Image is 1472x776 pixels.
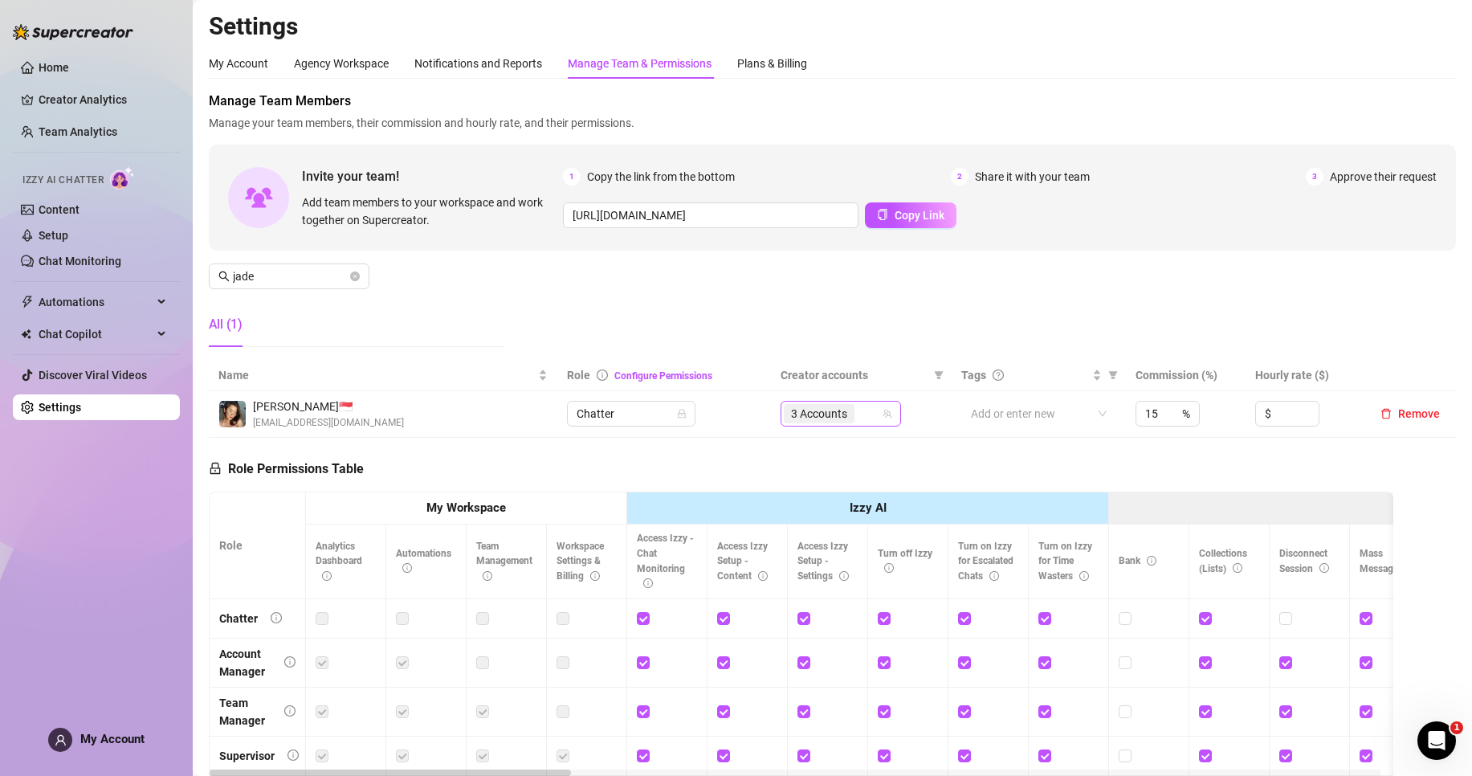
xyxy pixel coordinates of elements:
a: Home [39,61,69,74]
span: Remove [1398,407,1440,420]
div: Supervisor [219,747,275,765]
h5: Role Permissions Table [209,459,364,479]
div: Notifications and Reports [414,55,542,72]
th: Role [210,492,306,599]
th: Name [209,360,557,391]
span: lock [209,462,222,475]
span: user [55,734,67,746]
span: Tags [961,366,986,384]
span: info-circle [271,612,282,623]
span: info-circle [758,571,768,581]
span: copy [877,209,888,220]
span: info-circle [284,656,296,668]
span: question-circle [993,370,1004,381]
img: logo-BBDzfeDw.svg [13,24,133,40]
span: Chatter [577,402,686,426]
span: info-circle [402,563,412,573]
span: [EMAIL_ADDRESS][DOMAIN_NAME] [253,415,404,431]
span: Access Izzy Setup - Settings [797,541,849,582]
span: Disconnect Session [1279,548,1329,574]
th: Hourly rate ($) [1246,360,1364,391]
div: Plans & Billing [737,55,807,72]
a: Team Analytics [39,125,117,138]
span: filter [934,370,944,380]
a: Setup [39,229,68,242]
h2: Settings [209,11,1456,42]
span: info-circle [287,749,299,761]
img: Jade Marcelo [219,401,246,427]
span: Approve their request [1330,168,1437,186]
span: My Account [80,732,145,746]
img: AI Chatter [110,166,135,190]
span: Chat Copilot [39,321,153,347]
span: Role [567,369,590,382]
a: Chat Monitoring [39,255,121,268]
span: Turn on Izzy for Time Wasters [1038,541,1092,582]
span: info-circle [643,578,653,588]
div: Chatter [219,610,258,627]
span: Automations [39,289,153,315]
span: info-circle [590,571,600,581]
span: Copy the link from the bottom [587,168,735,186]
span: info-circle [322,571,332,581]
span: Share it with your team [975,168,1090,186]
span: Add team members to your workspace and work together on Supercreator. [302,194,557,229]
span: [PERSON_NAME] 🇸🇬 [253,398,404,415]
span: Turn off Izzy [878,548,932,574]
span: info-circle [884,563,894,573]
span: Creator accounts [781,366,928,384]
span: Turn on Izzy for Escalated Chats [958,541,1013,582]
span: thunderbolt [21,296,34,308]
a: Settings [39,401,81,414]
span: Mass Message [1360,548,1414,574]
div: Account Manager [219,645,271,680]
span: info-circle [1319,563,1329,573]
span: Collections (Lists) [1199,548,1247,574]
span: Name [218,366,535,384]
span: Team Management [476,541,532,582]
span: 3 Accounts [791,405,847,423]
span: Bank [1119,555,1156,566]
span: lock [677,409,687,419]
div: My Account [209,55,268,72]
span: info-circle [483,571,492,581]
span: filter [931,363,947,387]
span: info-circle [1079,571,1089,581]
span: Manage Team Members [209,92,1456,111]
a: Content [39,203,80,216]
div: Team Manager [219,694,271,729]
span: team [883,409,892,419]
div: Agency Workspace [294,55,389,72]
div: All (1) [209,315,243,334]
button: close-circle [350,272,360,281]
button: Remove [1374,404,1446,423]
input: Search members [233,268,347,285]
span: delete [1380,408,1392,419]
a: Configure Permissions [614,370,712,382]
span: search [218,271,230,282]
span: Invite your team! [302,166,563,186]
strong: Izzy AI [850,500,887,515]
span: info-circle [1233,563,1242,573]
a: Creator Analytics [39,87,167,112]
span: info-circle [597,370,608,381]
span: Workspace Settings & Billing [557,541,604,582]
span: 2 [951,168,968,186]
span: Izzy AI Chatter [22,173,104,188]
span: info-circle [989,571,999,581]
span: 3 [1306,168,1323,186]
span: Automations [396,548,451,574]
img: Chat Copilot [21,329,31,340]
div: Manage Team & Permissions [568,55,712,72]
span: Manage your team members, their commission and hourly rate, and their permissions. [209,114,1456,132]
span: Copy Link [895,209,944,222]
span: 3 Accounts [784,404,854,423]
th: Commission (%) [1126,360,1245,391]
span: info-circle [1147,556,1156,566]
span: 1 [563,168,581,186]
a: Discover Viral Videos [39,369,147,382]
strong: My Workspace [426,500,506,515]
span: info-circle [839,571,849,581]
span: filter [1105,363,1121,387]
